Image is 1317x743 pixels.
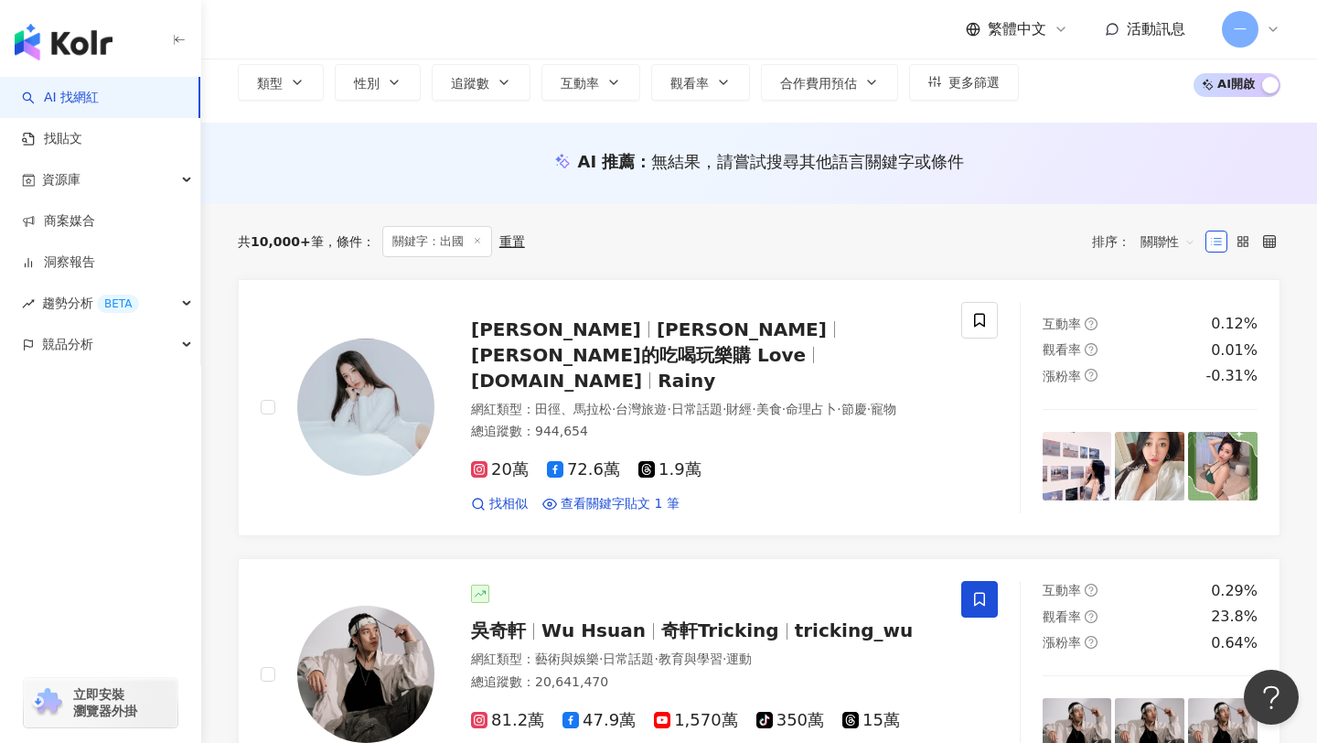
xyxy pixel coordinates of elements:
[1092,227,1205,256] div: 排序：
[471,423,939,441] div: 總追蹤數 ： 944,654
[471,370,642,392] span: [DOMAIN_NAME]
[723,651,726,666] span: ·
[752,402,755,416] span: ·
[1085,584,1097,597] span: question-circle
[1043,317,1081,331] span: 互動率
[651,152,964,171] span: 無結果，請嘗試搜尋其他語言關鍵字或條件
[29,688,65,717] img: chrome extension
[297,339,434,476] img: KOL Avatar
[661,619,779,641] span: 奇軒Tricking
[22,253,95,272] a: 洞察報告
[471,344,806,366] span: [PERSON_NAME]的吃喝玩樂購 Love
[542,495,680,513] a: 查看關鍵字貼文 1 筆
[670,76,709,91] span: 觀看率
[97,295,139,313] div: BETA
[238,234,324,249] div: 共 筆
[795,619,914,641] span: tricking_wu
[1234,19,1247,39] span: 一
[22,130,82,148] a: 找貼文
[257,76,283,91] span: 類型
[837,402,841,416] span: ·
[1043,342,1081,357] span: 觀看率
[761,64,898,101] button: 合作費用預估
[15,24,112,60] img: logo
[1211,633,1258,653] div: 0.64%
[842,711,900,730] span: 15萬
[1043,635,1081,650] span: 漲粉率
[1211,607,1258,627] div: 23.8%
[1127,20,1185,38] span: 活動訊息
[603,651,654,666] span: 日常話題
[726,402,752,416] span: 財經
[671,402,723,416] span: 日常話題
[723,402,726,416] span: ·
[471,401,939,419] div: 網紅類型 ：
[562,711,636,730] span: 47.9萬
[471,318,641,340] span: [PERSON_NAME]
[1188,432,1258,501] img: post-image
[22,297,35,310] span: rise
[42,324,93,365] span: 競品分析
[471,460,529,479] span: 20萬
[616,402,667,416] span: 台灣旅遊
[471,673,939,692] div: 總追蹤數 ： 20,641,470
[297,606,434,743] img: KOL Avatar
[948,75,1000,90] span: 更多篩選
[561,495,680,513] span: 查看關鍵字貼文 1 筆
[654,651,658,666] span: ·
[651,64,750,101] button: 觀看率
[782,402,786,416] span: ·
[988,19,1046,39] span: 繁體中文
[22,212,95,231] a: 商案媒合
[335,64,421,101] button: 性別
[658,651,723,666] span: 教育與學習
[612,402,616,416] span: ·
[599,651,603,666] span: ·
[561,76,599,91] span: 互動率
[324,234,375,249] span: 條件 ：
[654,711,738,730] span: 1,570萬
[238,64,324,101] button: 類型
[1211,314,1258,334] div: 0.12%
[541,64,640,101] button: 互動率
[1244,670,1299,725] iframe: Help Scout Beacon - Open
[1211,340,1258,361] div: 0.01%
[451,76,489,91] span: 追蹤數
[24,678,177,727] a: chrome extension立即安裝 瀏覽器外掛
[541,619,646,641] span: Wu Hsuan
[1043,583,1081,598] span: 互動率
[42,159,80,200] span: 資源庫
[432,64,530,101] button: 追蹤數
[1211,581,1258,601] div: 0.29%
[786,402,837,416] span: 命理占卜
[42,283,139,324] span: 趨勢分析
[726,651,752,666] span: 運動
[867,402,871,416] span: ·
[1205,366,1258,386] div: -0.31%
[22,89,99,107] a: searchAI 找網紅
[909,64,1019,101] button: 更多篩選
[1085,318,1097,330] span: question-circle
[756,402,782,416] span: 美食
[667,402,670,416] span: ·
[658,370,715,392] span: Rainy
[1043,609,1081,624] span: 觀看率
[251,234,311,249] span: 10,000+
[471,619,526,641] span: 吳奇軒
[657,318,827,340] span: [PERSON_NAME]
[382,226,492,257] span: 關鍵字：出國
[547,460,620,479] span: 72.6萬
[1085,343,1097,356] span: question-circle
[471,711,544,730] span: 81.2萬
[1043,369,1081,383] span: 漲粉率
[1043,432,1112,501] img: post-image
[471,495,528,513] a: 找相似
[756,711,824,730] span: 350萬
[535,651,599,666] span: 藝術與娛樂
[1085,369,1097,382] span: question-circle
[1140,227,1195,256] span: 關聯性
[471,651,939,669] div: 網紅類型 ：
[1115,432,1184,501] img: post-image
[489,495,528,513] span: 找相似
[780,76,857,91] span: 合作費用預估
